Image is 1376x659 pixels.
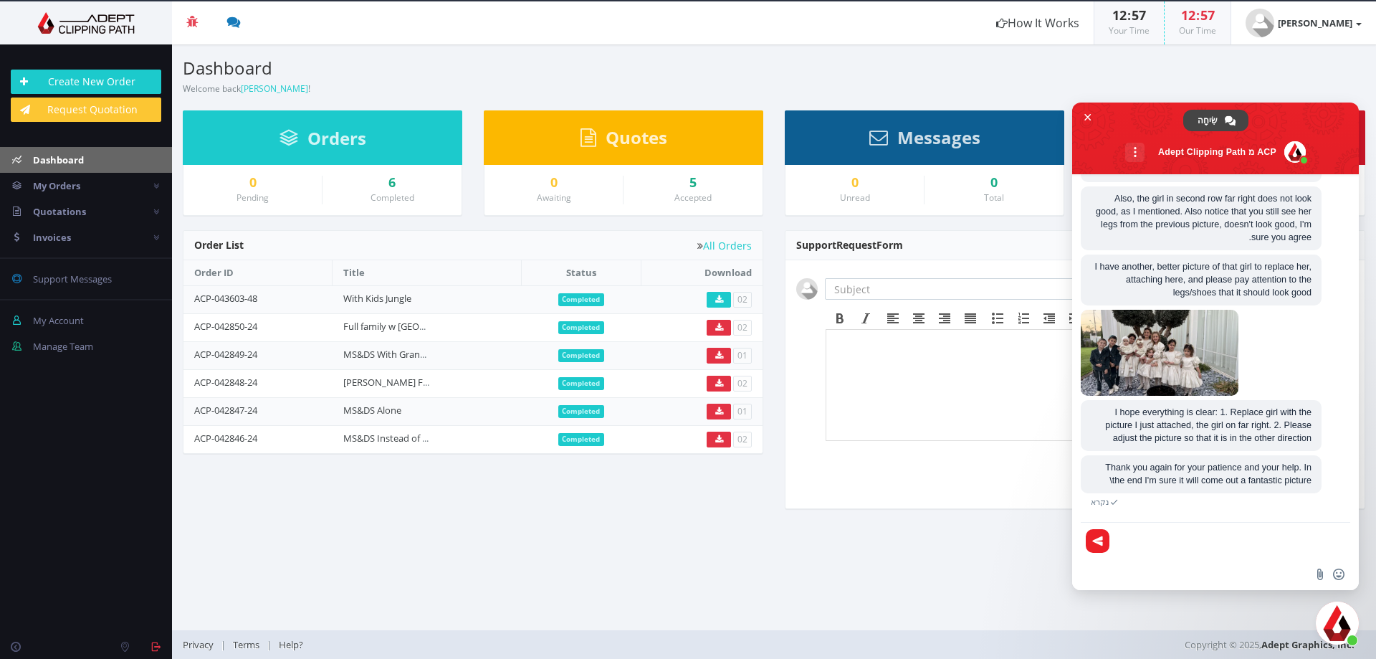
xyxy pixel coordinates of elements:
[558,349,605,362] span: Completed
[1261,638,1354,651] a: Adept Graphics, Inc.
[1333,569,1344,580] span: הוספת אימוג׳י
[11,98,161,122] a: Request Quotation
[1081,110,1096,125] span: סגור צ'אט
[343,320,487,333] a: Full family w [GEOGRAPHIC_DATA]
[826,330,1352,440] iframe: Rich Text Area. Press ALT-F9 for menu. Press ALT-F10 for toolbar. Press ALT-0 for help
[853,309,879,328] div: Italic
[183,630,971,659] div: | |
[558,321,605,334] span: Completed
[674,191,712,204] small: Accepted
[634,176,752,190] a: 5
[1091,497,1109,507] span: נקרא
[840,191,870,204] small: Unread
[236,191,269,204] small: Pending
[194,176,311,190] a: 0
[641,260,763,285] th: Download
[897,125,980,149] span: Messages
[1200,6,1215,24] span: 57
[1316,602,1359,645] a: סגור צ'אט
[194,432,257,445] a: ACP-042846-24
[606,125,667,149] span: Quotes
[796,278,818,300] img: user_default.jpg
[33,205,86,218] span: Quotations
[33,272,112,285] span: Support Messages
[1062,309,1088,328] div: Increase indent
[985,309,1010,328] div: Bullet list
[307,126,366,150] span: Orders
[194,348,257,361] a: ACP-042849-24
[1096,194,1311,242] span: Also, the girl in second row far right does not look good, as I mentioned. Also notice that you s...
[1195,6,1200,24] span: :
[984,191,1004,204] small: Total
[183,59,763,77] h3: Dashboard
[827,309,853,328] div: Bold
[279,135,366,148] a: Orders
[11,12,161,34] img: Adept Graphics
[982,1,1094,44] a: How It Works
[33,153,84,166] span: Dashboard
[796,176,913,190] a: 0
[1112,6,1127,24] span: 12
[343,292,411,305] a: With Kids Jungle
[1314,569,1326,580] span: שלח קובץ
[558,405,605,418] span: Completed
[241,82,308,95] a: [PERSON_NAME]
[272,638,310,651] a: Help?
[957,309,983,328] div: Justify
[1278,16,1352,29] strong: [PERSON_NAME]
[558,293,605,306] span: Completed
[194,376,257,389] a: ACP-042848-24
[183,638,221,651] a: Privacy
[495,176,612,190] a: 0
[1036,309,1062,328] div: Decrease indent
[183,82,310,95] small: Welcome back !
[1179,24,1216,37] small: Our Time
[226,638,267,651] a: Terms
[33,340,93,353] span: Manage Team
[194,404,257,417] a: ACP-042847-24
[1246,9,1274,37] img: user_default.jpg
[1231,1,1376,44] a: [PERSON_NAME]
[1115,523,1344,559] textarea: נסח הודעה...
[11,70,161,94] a: Create New Order
[1198,110,1218,131] span: שִׂיחָה
[869,134,980,147] a: Messages
[932,309,957,328] div: Align right
[580,134,667,147] a: Quotes
[1132,6,1146,24] span: 57
[836,238,876,252] span: Request
[1010,309,1036,328] div: Numbered list
[537,191,571,204] small: Awaiting
[1105,407,1311,443] span: I hope everything is clear: 1. Replace girl with the picture I just attached, the girl on far rig...
[1095,262,1311,298] span: I have another, better picture of that girl to replace her, attaching here, and please pay attent...
[343,376,446,389] a: [PERSON_NAME] Family
[343,432,444,445] a: MS&DS Instead of Bride
[183,260,333,285] th: Order ID
[343,404,401,417] a: MS&DS Alone
[194,320,257,333] a: ACP-042850-24
[371,191,414,204] small: Completed
[194,238,244,252] span: Order List
[558,377,605,390] span: Completed
[1105,463,1311,485] span: Thank you again for your patience and your help. In the end I'm sure it will come out a fantastic...
[1181,6,1195,24] span: 12
[33,314,84,327] span: My Account
[333,260,522,285] th: Title
[796,238,903,252] span: Support Form
[1127,6,1132,24] span: :
[1109,24,1150,37] small: Your Time
[522,260,641,285] th: Status
[194,292,257,305] a: ACP-043603-48
[1185,637,1354,652] span: Copyright © 2025,
[825,278,1079,300] input: Subject
[880,309,906,328] div: Align left
[935,176,1053,190] div: 0
[33,179,80,192] span: My Orders
[333,176,451,190] div: 6
[1183,110,1248,131] a: שִׂיחָה
[558,433,605,446] span: Completed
